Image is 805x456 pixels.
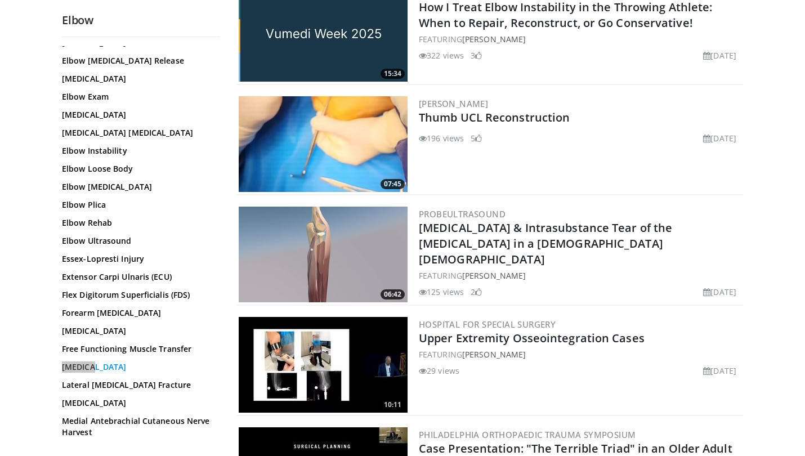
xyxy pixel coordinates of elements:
li: 125 views [419,286,464,298]
a: Free Functioning Muscle Transfer [62,343,214,355]
a: [MEDICAL_DATA] & Intrasubstance Tear of the [MEDICAL_DATA] in a [DEMOGRAPHIC_DATA] [DEMOGRAPHIC_D... [419,220,672,267]
a: [MEDICAL_DATA] [MEDICAL_DATA] [62,127,214,138]
a: [PERSON_NAME] [462,270,526,281]
a: Elbow Loose Body [62,163,214,175]
a: [MEDICAL_DATA] [62,73,214,84]
li: 5 [471,132,482,144]
a: Elbow Ultrasound [62,235,214,247]
span: 15:34 [381,69,405,79]
a: [MEDICAL_DATA] [62,397,214,409]
li: 196 views [419,132,464,144]
a: [PERSON_NAME] [419,98,488,109]
a: [MEDICAL_DATA] [62,109,214,120]
a: [MEDICAL_DATA] [62,361,214,373]
a: Extensor Carpi Ulnaris (ECU) [62,271,214,283]
li: [DATE] [703,365,736,377]
div: FEATURING [419,33,741,45]
a: Elbow [MEDICAL_DATA] [62,181,214,193]
span: 06:42 [381,289,405,299]
div: FEATURING [419,348,741,360]
a: Elbow Plica [62,199,214,211]
li: 322 views [419,50,464,61]
a: Flex Digitorum Superficialis (FDS) [62,289,214,301]
li: [DATE] [703,132,736,144]
a: Case Presentation: "The Terrible Triad" in an Older Adult [419,441,732,456]
li: [DATE] [703,286,736,298]
li: [DATE] [703,50,736,61]
a: Philadelphia Orthopaedic Trauma Symposium [419,429,636,440]
img: 185630b0-bff9-4372-90b3-3861041f7f06.300x170_q85_crop-smart_upscale.jpg [239,317,408,413]
li: 3 [471,50,482,61]
a: Elbow Rehab [62,217,214,229]
a: Medial Antebrachial Cutaneous Nerve Harvest [62,415,214,438]
a: Elbow [MEDICAL_DATA] Release [62,55,214,66]
a: 10:11 [239,317,408,413]
span: 10:11 [381,400,405,410]
a: Essex-Lopresti Injury [62,253,214,265]
a: Probeultrasound [419,208,506,220]
div: FEATURING [419,270,741,281]
a: Forearm [MEDICAL_DATA] [62,307,214,319]
a: [PERSON_NAME] [462,34,526,44]
span: 07:45 [381,179,405,189]
a: 06:42 [239,207,408,302]
a: 07:45 [239,96,408,192]
li: 29 views [419,365,459,377]
a: [PERSON_NAME] [462,349,526,360]
a: Thumb UCL Reconstruction [419,110,570,125]
a: Hospital for Special Surgery [419,319,556,330]
img: 92165b0e-0b28-450d-9733-bef906a933be.300x170_q85_crop-smart_upscale.jpg [239,207,408,302]
li: 2 [471,286,482,298]
a: Upper Extremity Osseointegration Cases [419,330,645,346]
a: [MEDICAL_DATA] [62,325,214,337]
a: Lateral [MEDICAL_DATA] Fracture [62,379,214,391]
a: Elbow Instability [62,145,214,157]
img: 7d8b3c25-a9a4-459b-b693-7f169858dc52.300x170_q85_crop-smart_upscale.jpg [239,96,408,192]
h2: Elbow [62,13,220,28]
a: Elbow Exam [62,91,214,102]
